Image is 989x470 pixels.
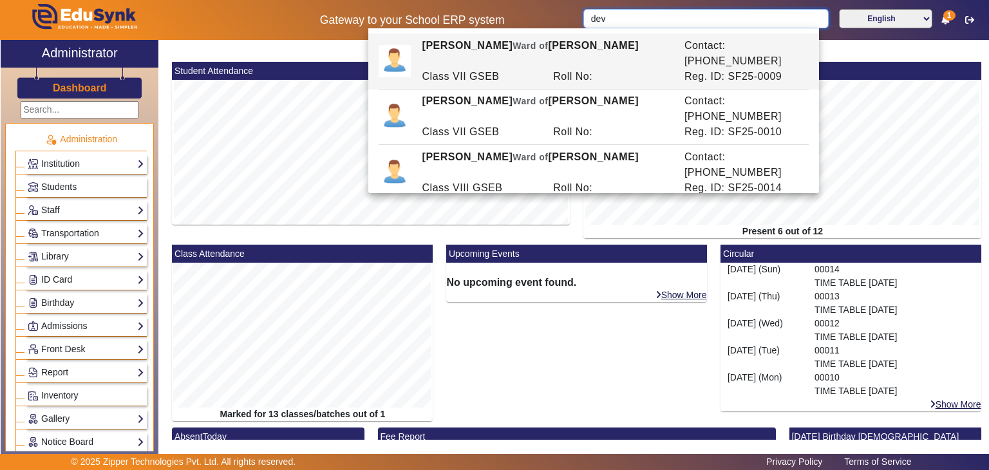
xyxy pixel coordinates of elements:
[547,180,678,196] div: Roll No:
[815,330,975,344] p: TIME TABLE [DATE]
[583,9,828,28] input: Search
[15,133,147,146] p: Administration
[378,428,776,446] mat-card-header: Fee Report
[677,93,809,124] div: Contact: [PHONE_NUMBER]
[721,317,807,344] div: [DATE] (Wed)
[52,81,108,95] a: Dashboard
[1,40,158,68] a: Administrator
[815,357,975,371] p: TIME TABLE [DATE]
[677,38,809,69] div: Contact: [PHONE_NUMBER]
[28,182,38,192] img: Students.png
[721,263,807,290] div: [DATE] (Sun)
[28,180,144,194] a: Students
[789,428,982,459] mat-card-header: [DATE] Birthday [DEMOGRAPHIC_DATA] (Wed)
[379,156,411,189] img: profile.png
[807,344,981,371] div: 00011
[721,371,807,398] div: [DATE] (Mon)
[838,453,918,470] a: Terms of Service
[415,38,677,69] div: [PERSON_NAME] [PERSON_NAME]
[943,10,956,21] span: 1
[254,14,570,27] h5: Gateway to your School ERP system
[172,408,433,421] div: Marked for 13 classes/batches out of 1
[45,134,57,146] img: Administration.png
[28,388,144,403] a: Inventory
[513,41,548,51] span: Ward of
[415,180,547,196] div: Class VIII GSEB
[446,245,707,263] mat-card-header: Upcoming Events
[721,290,807,317] div: [DATE] (Thu)
[379,45,411,77] img: profile.png
[677,69,809,84] div: Reg. ID: SF25-0009
[172,245,433,263] mat-card-header: Class Attendance
[721,245,981,263] mat-card-header: Circular
[21,101,138,118] input: Search...
[42,45,118,61] h2: Administrator
[807,371,981,398] div: 00010
[41,390,79,400] span: Inventory
[415,149,677,180] div: [PERSON_NAME] [PERSON_NAME]
[415,69,547,84] div: Class VII GSEB
[41,182,77,192] span: Students
[677,124,809,140] div: Reg. ID: SF25-0010
[379,100,411,133] img: profile.png
[583,225,981,238] div: Present 6 out of 12
[807,263,981,290] div: 00014
[415,93,677,124] div: [PERSON_NAME] [PERSON_NAME]
[721,344,807,371] div: [DATE] (Tue)
[760,453,829,470] a: Privacy Policy
[815,303,975,317] p: TIME TABLE [DATE]
[172,62,570,80] mat-card-header: Student Attendance
[655,289,708,301] a: Show More
[807,317,981,344] div: 00012
[807,290,981,317] div: 00013
[677,149,809,180] div: Contact: [PHONE_NUMBER]
[446,276,707,288] h6: No upcoming event found.
[71,455,296,469] p: © 2025 Zipper Technologies Pvt. Ltd. All rights reserved.
[547,69,678,84] div: Roll No:
[513,152,548,162] span: Ward of
[815,384,975,398] p: TIME TABLE [DATE]
[172,428,364,446] mat-card-header: AbsentToday
[929,399,982,410] a: Show More
[415,124,547,140] div: Class VII GSEB
[815,276,975,290] p: TIME TABLE [DATE]
[53,82,107,94] h3: Dashboard
[28,391,38,400] img: Inventory.png
[513,96,548,106] span: Ward of
[677,180,809,196] div: Reg. ID: SF25-0014
[165,50,988,62] h2: STUDYFLIX
[547,124,678,140] div: Roll No:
